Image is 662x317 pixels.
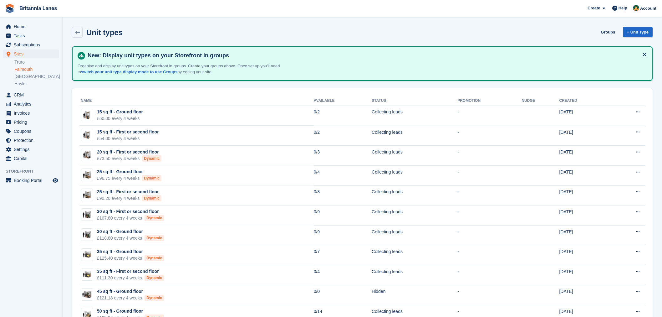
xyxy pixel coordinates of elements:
[97,129,159,135] div: 15 sq ft - First or second floor
[3,127,59,136] a: menu
[81,170,93,179] img: 25-sqft-unit.jpg
[457,245,522,265] td: -
[14,154,51,163] span: Capital
[559,106,609,126] td: [DATE]
[6,168,62,174] span: Storefront
[97,189,161,195] div: 25 sq ft - First or second floor
[598,27,618,37] a: Groups
[97,255,164,262] div: £125.40 every 4 weeks
[457,106,522,126] td: -
[97,288,164,295] div: 45 sq ft - Ground floor
[145,255,164,261] div: Dynamic
[97,155,161,162] div: £73.50 every 4 weeks
[97,268,164,275] div: 35 sq ft - First or second floor
[145,275,164,281] div: Dynamic
[81,150,93,159] img: 20-sqft-unit.jpg
[372,225,457,245] td: Collecting leads
[3,109,59,117] a: menu
[372,146,457,166] td: Collecting leads
[142,155,161,162] div: Dynamic
[81,250,93,259] img: 35-sqft-unit.jpg
[85,52,647,59] h4: New: Display unit types on your Storefront in groups
[314,126,372,146] td: 0/2
[145,215,164,221] div: Dynamic
[97,275,164,281] div: £111.30 every 4 weeks
[457,225,522,245] td: -
[314,225,372,245] td: 0/9
[633,5,639,11] img: Nathan Kellow
[559,185,609,205] td: [DATE]
[457,205,522,226] td: -
[372,245,457,265] td: Collecting leads
[14,59,59,65] a: Truro
[78,63,297,75] p: Organise and display unit types on your Storefront in groups. Create your groups above. Once set ...
[142,195,161,201] div: Dynamic
[314,146,372,166] td: 0/3
[97,308,164,314] div: 50 sq ft - Ground floor
[3,100,59,108] a: menu
[372,185,457,205] td: Collecting leads
[372,265,457,285] td: Collecting leads
[3,31,59,40] a: menu
[97,195,161,202] div: £90.20 every 4 weeks
[14,66,59,72] a: Falmouth
[81,70,177,74] a: switch your unit type display mode to use Groups
[14,81,59,87] a: Hayle
[559,96,609,106] th: Created
[559,285,609,305] td: [DATE]
[5,4,14,13] img: stora-icon-8386f47178a22dfd0bd8f6a31ec36ba5ce8667c1dd55bd0f319d3a0aa187defe.svg
[3,91,59,99] a: menu
[97,149,161,155] div: 20 sq ft - First or second floor
[14,145,51,154] span: Settings
[81,190,93,200] img: 25-sqft-unit.jpg
[97,295,164,301] div: £121.18 every 4 weeks
[3,49,59,58] a: menu
[97,175,161,182] div: £96.75 every 4 weeks
[457,146,522,166] td: -
[14,91,51,99] span: CRM
[559,126,609,146] td: [DATE]
[372,106,457,126] td: Collecting leads
[86,28,123,37] h2: Unit types
[79,96,314,106] th: Name
[314,96,372,106] th: Available
[17,3,59,13] a: Britannia Lanes
[14,118,51,127] span: Pricing
[314,265,372,285] td: 0/4
[372,165,457,185] td: Collecting leads
[81,131,93,140] img: 15-sqft-unit.jpg
[52,177,59,184] a: Preview store
[314,245,372,265] td: 0/7
[97,109,143,115] div: 15 sq ft - Ground floor
[372,96,457,106] th: Status
[14,49,51,58] span: Sites
[619,5,627,11] span: Help
[14,127,51,136] span: Coupons
[457,185,522,205] td: -
[14,40,51,49] span: Subscriptions
[14,109,51,117] span: Invoices
[81,230,93,239] img: 30-sqft-unit.jpg
[97,215,164,221] div: £107.80 every 4 weeks
[559,225,609,245] td: [DATE]
[3,40,59,49] a: menu
[97,169,161,175] div: 25 sq ft - Ground floor
[97,135,159,142] div: £54.00 every 4 weeks
[372,285,457,305] td: Hidden
[97,115,143,122] div: £60.00 every 4 weeks
[3,22,59,31] a: menu
[457,126,522,146] td: -
[372,126,457,146] td: Collecting leads
[14,31,51,40] span: Tasks
[81,210,93,219] img: 30-sqft-unit.jpg
[457,265,522,285] td: -
[372,205,457,226] td: Collecting leads
[522,96,559,106] th: Nudge
[14,100,51,108] span: Analytics
[559,245,609,265] td: [DATE]
[588,5,600,11] span: Create
[3,154,59,163] a: menu
[314,205,372,226] td: 0/9
[97,208,164,215] div: 30 sq ft - First or second floor
[314,285,372,305] td: 0/0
